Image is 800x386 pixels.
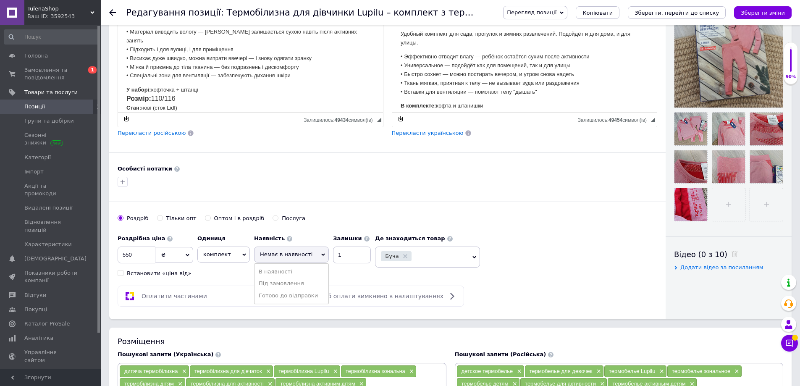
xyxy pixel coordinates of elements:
a: Зробити резервну копію зараз [396,114,405,123]
span: детское термобелье [462,368,513,374]
span: Характеристики [24,241,72,248]
span: Немає в наявності [260,251,312,257]
span: термобелье Lupilu [609,368,655,374]
span: Додати відео за посиланням [680,264,763,270]
span: Групи та добірки [24,117,74,125]
strong: Розмір: [8,88,33,95]
span: Пошукові запити (Російська) [455,351,546,357]
b: Наявність [254,235,285,242]
li: Під замовлення [254,278,328,289]
span: Каталог ProSale [24,320,70,328]
span: 1 [88,66,97,74]
span: Потягніть для зміни розмірів [651,118,655,122]
b: Одиниця [197,235,226,242]
span: Показники роботи компанії [24,269,78,284]
span: термобілизна Lupilu [278,368,329,374]
div: Кiлькiсть символiв [304,115,377,123]
span: [DEMOGRAPHIC_DATA] [24,255,87,263]
li: Готово до відправки [254,290,328,302]
span: Пошукові запити (Українська) [118,351,213,357]
span: 49454 [609,117,622,123]
span: Покупці [24,306,47,313]
p: • Эффективно отводит влагу — ребёнок остаётся сухим после активности • Универсальное — подойдёт к... [8,45,257,89]
span: TulenaShop [27,5,90,13]
span: термобелье зональное [672,368,730,374]
iframe: Редактор, E69C1595-E105-4CB1-885B-EEDDB211249B [392,7,657,112]
span: Перегляд позиції [507,9,556,16]
button: Зберегти, перейти до списку [628,6,726,19]
span: Потягніть для зміни розмірів [377,118,381,122]
li: В наявності [254,266,328,278]
strong: В комплекте: [8,95,44,102]
span: Відео (0 з 10) [674,250,727,259]
span: Імпорт [24,168,44,176]
span: × [407,368,414,375]
b: Де знаходиться товар [375,235,445,242]
span: 110/116 [8,104,59,111]
span: Аналітика [24,334,53,342]
input: Пошук [4,29,99,45]
span: Перекласти російською [118,130,186,136]
span: Головна [24,52,48,60]
span: термобілизна для дівчаток [194,368,262,374]
input: 0 [118,247,155,263]
div: Кiлькiсть символiв [578,115,651,123]
div: Оптом і в роздріб [214,215,265,222]
b: Залишки [333,235,362,242]
span: Замовлення та повідомлення [24,66,78,81]
div: Повернутися назад [109,9,116,16]
span: Сезонні знижки [24,131,78,147]
span: Акції та промокоди [24,182,78,197]
span: Видалені позиції [24,204,73,212]
span: 110/116 [8,88,58,95]
iframe: Редактор, 1AB688DD-F633-41B8-8A3D-7848134B540F [118,7,383,112]
span: ₴ [161,252,165,258]
strong: У наборі: [8,79,33,86]
i: Зберегти зміни [741,10,785,16]
strong: Стан: [8,97,23,104]
i: Зберегти, перейти до списку [635,10,719,16]
button: Чат з покупцем [781,335,798,352]
div: Тільки опт [166,215,197,222]
span: дитяча термобілизна [124,368,178,374]
span: × [331,368,338,375]
button: Копіювати [576,6,619,19]
span: Спосіб оплати вимкнено в налаштуваннях [312,293,443,299]
div: Ваш ID: 3592543 [27,13,101,20]
div: Розміщення [118,336,783,347]
span: Копіювати [582,10,613,16]
span: Перекласти українською [392,130,464,136]
span: Відгуки [24,291,46,299]
span: 49434 [334,117,348,123]
span: × [515,368,522,375]
span: Товари та послуги [24,89,78,96]
body: Редактор, E69C1595-E105-4CB1-885B-EEDDB211249B [8,8,257,121]
p: Удобный комплект для сада, прогулок и зимних развлечений. Подойдёт и для дома, и для улицы. [8,23,257,40]
p: • Матеріал виводить вологу — [PERSON_NAME] залишається сухою навіть після активних занять • Підхо... [8,21,257,73]
p: кофта и штанишки новое (сток Lidl) [8,95,257,121]
span: Управління сайтом [24,349,78,364]
span: Буча [385,253,399,259]
span: × [180,368,186,375]
span: Відновлення позицій [24,218,78,234]
strong: Размер: [8,104,35,111]
button: Зберегти зміни [734,6,792,19]
span: термобілизна зональна [346,368,405,374]
div: Роздріб [127,215,149,222]
span: термобелье для девочек [530,368,593,374]
input: - [333,247,371,263]
h1: Редагування позиції: Термобілизна для дівчинки Lupilu – комплект з терморегуляцією, реглан і легі... [126,8,681,18]
span: Оплатити частинами [142,293,207,299]
span: комплект [197,247,250,263]
span: Категорії [24,154,51,161]
span: × [732,368,739,375]
b: Особисті нотатки [118,165,172,172]
span: Позиції [24,103,45,110]
div: 90% [784,74,797,80]
p: кофточка + штанці нові (сток Lidl) [8,79,257,105]
b: Роздрібна ціна [118,235,165,242]
span: × [657,368,664,375]
div: 90% Якість заповнення [784,42,798,84]
a: Зробити резервну копію зараз [122,114,131,123]
span: × [264,368,271,375]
